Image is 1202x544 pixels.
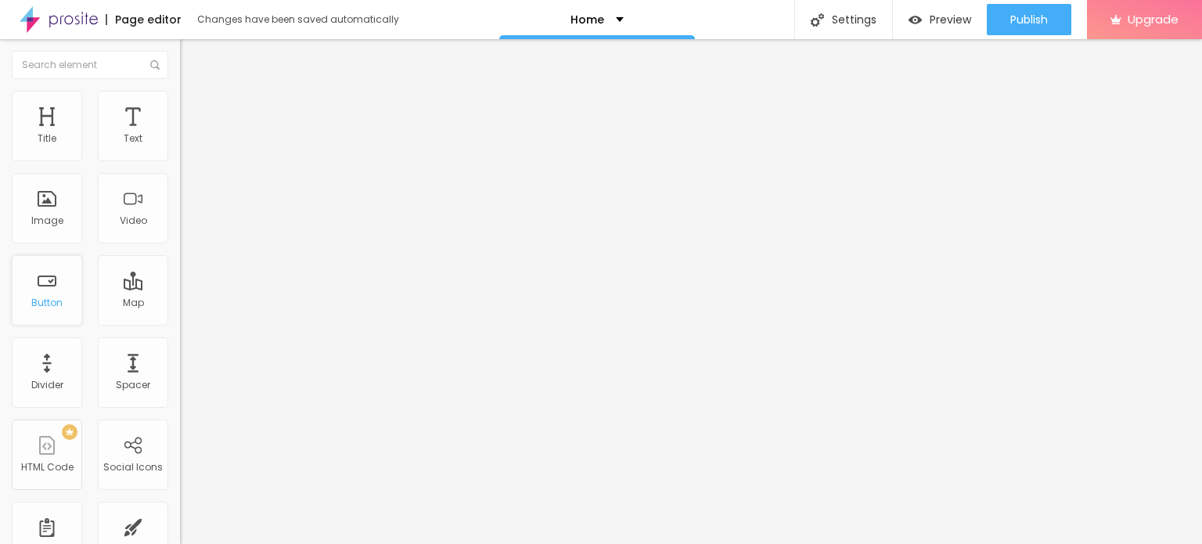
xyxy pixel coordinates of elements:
button: Publish [987,4,1071,35]
p: Home [570,14,604,25]
div: Page editor [106,14,182,25]
div: Title [38,133,56,144]
div: HTML Code [21,462,74,473]
div: Text [124,133,142,144]
div: Divider [31,380,63,391]
button: Preview [893,4,987,35]
div: Map [123,297,144,308]
span: Upgrade [1128,13,1179,26]
div: Button [31,297,63,308]
iframe: Editor [180,39,1202,544]
div: Spacer [116,380,150,391]
span: Preview [930,13,971,26]
div: Video [120,215,147,226]
div: Image [31,215,63,226]
span: Publish [1010,13,1048,26]
img: Icone [150,60,160,70]
input: Search element [12,51,168,79]
img: Icone [811,13,824,27]
img: view-1.svg [909,13,922,27]
div: Changes have been saved automatically [197,15,399,24]
div: Social Icons [103,462,163,473]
